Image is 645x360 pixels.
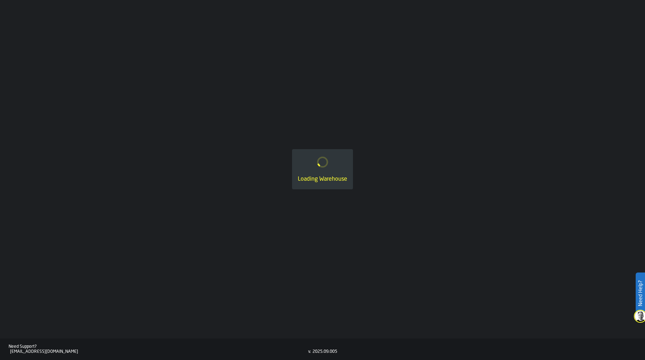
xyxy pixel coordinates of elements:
[312,349,337,354] div: 2025.09.005
[308,349,311,354] div: v.
[9,344,308,354] a: Need Support?[EMAIL_ADDRESS][DOMAIN_NAME]
[298,175,347,184] div: Loading Warehouse
[10,349,308,354] div: [EMAIL_ADDRESS][DOMAIN_NAME]
[9,344,308,349] div: Need Support?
